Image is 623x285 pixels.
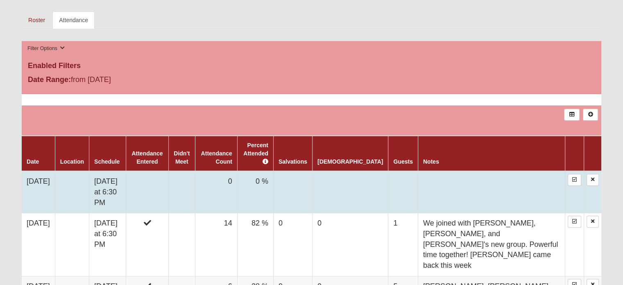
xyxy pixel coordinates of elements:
[22,11,52,29] a: Roster
[94,158,120,165] a: Schedule
[60,158,84,165] a: Location
[89,213,126,276] td: [DATE] at 6:30 PM
[583,109,598,121] a: Alt+N
[22,171,55,213] td: [DATE]
[243,142,268,165] a: Percent Attended
[174,150,190,165] a: Didn't Meet
[587,216,599,228] a: Delete
[423,158,439,165] a: Notes
[27,158,39,165] a: Date
[201,150,232,165] a: Attendance Count
[237,171,273,213] td: 0 %
[25,44,67,53] button: Filter Options
[52,11,95,29] a: Attendance
[22,74,215,87] div: from [DATE]
[418,213,565,276] td: We joined with [PERSON_NAME], [PERSON_NAME], and [PERSON_NAME]'s new group. Powerful time togethe...
[131,150,163,165] a: Attendance Entered
[22,213,55,276] td: [DATE]
[28,74,71,85] label: Date Range:
[568,174,581,186] a: Enter Attendance
[564,109,579,121] a: Export to Excel
[568,216,581,228] a: Enter Attendance
[89,171,126,213] td: [DATE] at 6:30 PM
[587,174,599,186] a: Delete
[28,62,595,71] h4: Enabled Filters
[195,171,237,213] td: 0
[273,136,312,171] th: Salvations
[312,136,388,171] th: [DEMOGRAPHIC_DATA]
[388,213,418,276] td: 1
[273,213,312,276] td: 0
[388,136,418,171] th: Guests
[312,213,388,276] td: 0
[237,213,273,276] td: 82 %
[195,213,237,276] td: 14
